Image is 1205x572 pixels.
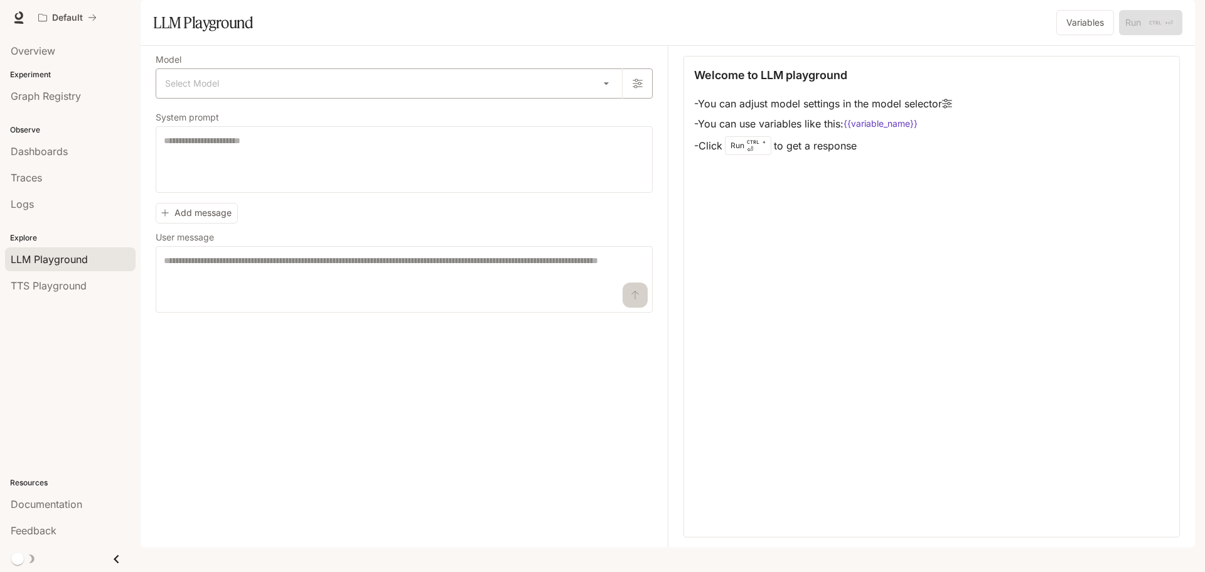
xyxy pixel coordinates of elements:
[156,233,214,242] p: User message
[1056,10,1114,35] button: Variables
[694,67,847,84] p: Welcome to LLM playground
[33,5,102,30] button: All workspaces
[156,203,238,224] button: Add message
[156,55,181,64] p: Model
[747,138,766,153] p: ⏎
[694,134,952,158] li: - Click to get a response
[52,13,83,23] p: Default
[747,138,766,146] p: CTRL +
[156,113,219,122] p: System prompt
[153,10,253,35] h1: LLM Playground
[165,77,219,90] span: Select Model
[694,94,952,114] li: - You can adjust model settings in the model selector
[843,117,918,130] code: {{variable_name}}
[725,136,771,155] div: Run
[156,69,622,98] div: Select Model
[694,114,952,134] li: - You can use variables like this:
